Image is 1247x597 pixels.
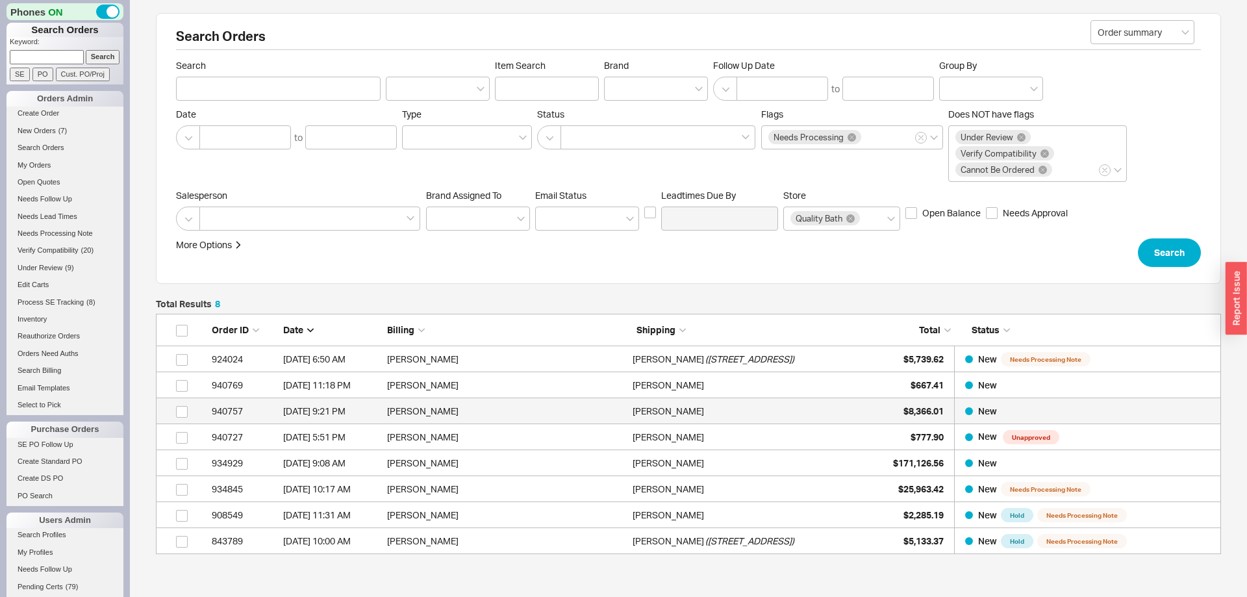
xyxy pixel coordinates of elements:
[796,214,842,223] span: Quality Bath
[283,324,303,335] span: Date
[156,424,1221,450] a: 940727[DATE] 5:51 PM[PERSON_NAME][PERSON_NAME]$777.90New Unapproved
[387,450,626,476] div: [PERSON_NAME]
[6,364,123,377] a: Search Billing
[156,450,1221,476] a: 934929[DATE] 9:08 AM[PERSON_NAME][PERSON_NAME]$171,126.56New
[1099,164,1111,176] button: Does NOT have flags
[176,238,242,251] button: More Options
[156,372,1221,398] a: 940769[DATE] 11:18 PM[PERSON_NAME][PERSON_NAME]$667.41New
[537,108,756,120] span: Status
[6,472,123,485] a: Create DS PO
[283,528,381,554] div: 1/2/25 10:00 AM
[32,68,53,81] input: PO
[898,483,944,494] span: $25,963.42
[212,346,277,372] div: 924024
[604,60,629,71] span: Brand
[6,3,123,20] div: Phones
[81,246,94,254] span: ( 20 )
[948,108,1034,120] span: Does NOT have flags
[705,346,794,372] span: ( [STREET_ADDRESS] )
[283,476,381,502] div: 9/12/25 10:17 AM
[58,127,67,134] span: ( 7 )
[387,346,626,372] div: [PERSON_NAME]
[633,450,704,476] div: [PERSON_NAME]
[6,347,123,361] a: Orders Need Auths
[387,372,626,398] div: [PERSON_NAME]
[212,372,277,398] div: 940769
[212,502,277,528] div: 908549
[1181,30,1189,35] svg: open menu
[903,509,944,520] span: $2,285.19
[495,60,599,71] span: Item Search
[86,298,95,306] span: ( 8 )
[387,324,630,337] div: Billing
[6,381,123,395] a: Email Templates
[939,60,977,71] span: Group By
[6,159,123,172] a: My Orders
[6,563,123,576] a: Needs Follow Up
[212,424,277,450] div: 940727
[86,50,120,64] input: Search
[978,353,997,364] span: New
[18,229,93,237] span: Needs Processing Note
[961,149,1037,158] span: Verify Compatibility
[6,438,123,451] a: SE PO Follow Up
[156,476,1221,502] a: 934845[DATE] 10:17 AM[PERSON_NAME][PERSON_NAME]$25,963.42New Needs Processing Note
[387,324,414,335] span: Billing
[978,405,997,416] span: New
[978,457,997,468] span: New
[6,580,123,594] a: Pending Certs(79)
[156,528,1221,554] a: 843789[DATE] 10:00 AM[PERSON_NAME][PERSON_NAME]([STREET_ADDRESS])$5,133.37New HoldNeeds Processin...
[66,583,79,591] span: ( 79 )
[6,312,123,326] a: Inventory
[10,68,30,81] input: SE
[986,207,998,219] input: Needs Approval
[915,132,927,144] button: Flags
[911,431,944,442] span: $777.90
[633,502,704,528] div: [PERSON_NAME]
[18,195,72,203] span: Needs Follow Up
[886,324,951,337] div: Total
[1030,86,1038,92] svg: open menu
[294,131,303,144] div: to
[18,583,63,591] span: Pending Certs
[65,264,73,272] span: ( 9 )
[919,324,940,335] span: Total
[893,457,944,468] span: $171,126.56
[6,455,123,468] a: Create Standard PO
[6,489,123,503] a: PO Search
[636,324,675,335] span: Shipping
[783,190,806,201] span: Store
[156,346,1221,372] a: 924024[DATE] 6:50 AM[PERSON_NAME][PERSON_NAME]([STREET_ADDRESS])$5,739.62New Needs Processing Note
[661,190,778,201] span: Leadtimes Due By
[961,165,1035,174] span: Cannot Be Ordered
[905,207,917,219] input: Open Balance
[961,324,1214,337] div: Status
[6,422,123,437] div: Purchase Orders
[402,108,422,120] span: Type
[176,60,381,71] span: Search
[1138,238,1201,267] button: Search
[212,476,277,502] div: 934845
[903,535,944,546] span: $5,133.37
[535,190,586,201] span: Em ​ ail Status
[156,398,1221,424] a: 940757[DATE] 9:21 PM[PERSON_NAME][PERSON_NAME]$8,366.01New
[387,476,626,502] div: [PERSON_NAME]
[283,450,381,476] div: 9/16/25 9:08 AM
[387,398,626,424] div: [PERSON_NAME]
[761,108,783,120] span: Flags
[1001,482,1090,496] span: Needs Processing Note
[176,77,381,101] input: Search
[18,246,79,254] span: Verify Compatibility
[387,424,626,450] div: [PERSON_NAME]
[978,431,999,442] span: New
[387,528,626,554] div: [PERSON_NAME]
[387,502,626,528] div: [PERSON_NAME]
[633,424,704,450] div: [PERSON_NAME]
[1154,245,1185,260] span: Search
[212,528,277,554] div: 843789
[633,398,704,424] div: [PERSON_NAME]
[862,211,871,226] input: Store
[6,513,123,528] div: Users Admin
[6,227,123,240] a: Needs Processing Note
[611,81,620,96] input: Brand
